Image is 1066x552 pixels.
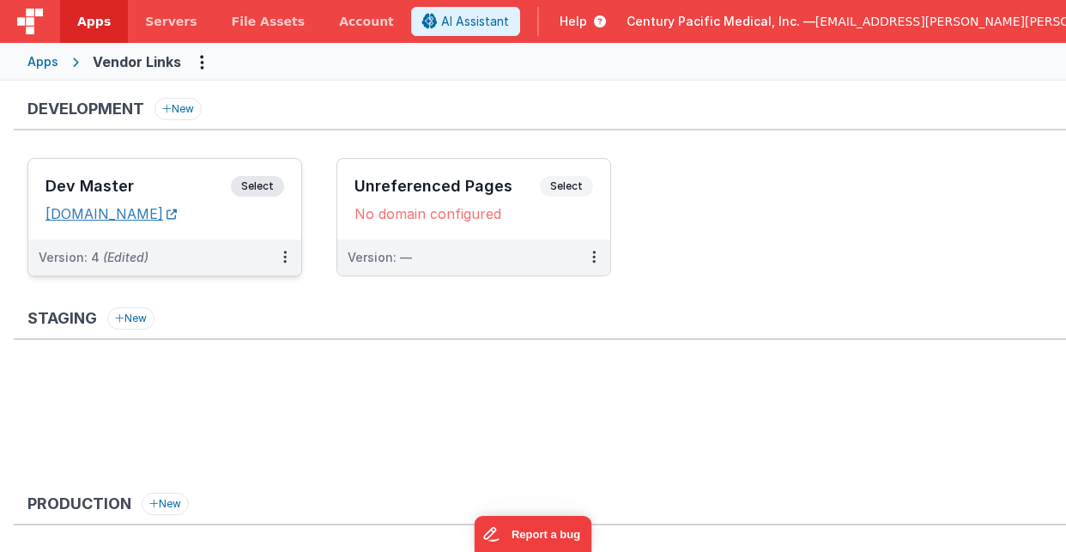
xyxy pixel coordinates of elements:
iframe: Marker.io feedback button [475,516,592,552]
span: File Assets [232,13,306,30]
button: New [107,307,154,330]
button: New [142,493,189,515]
h3: Development [27,100,144,118]
h3: Unreferenced Pages [354,178,540,195]
h3: Staging [27,310,97,327]
span: Century Pacific Medical, Inc. — [627,13,815,30]
div: Apps [27,53,58,70]
div: Version: 4 [39,249,148,266]
h3: Production [27,495,131,513]
span: Apps [77,13,111,30]
button: AI Assistant [411,7,520,36]
a: [DOMAIN_NAME] [45,205,177,222]
span: AI Assistant [441,13,509,30]
span: Help [560,13,587,30]
div: Version: — [348,249,412,266]
h3: Dev Master [45,178,231,195]
span: Select [231,176,284,197]
span: (Edited) [103,250,148,264]
button: New [154,98,202,120]
button: Options [188,48,215,76]
div: Vendor Links [93,52,181,72]
span: Servers [145,13,197,30]
span: Select [540,176,593,197]
div: No domain configured [354,205,593,222]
